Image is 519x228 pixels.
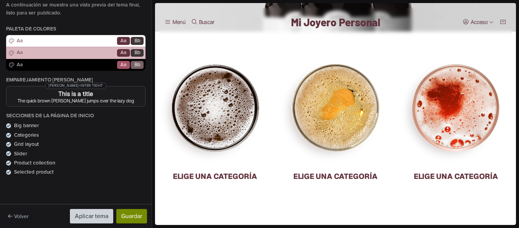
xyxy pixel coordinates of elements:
div: A continuación se muestra una vista previa del tema final, listo para ser publicado. [6,1,146,17]
div: Buscar [44,16,60,22]
span: Elige una categoría [18,170,102,177]
span: Categories [14,131,39,139]
button: Aplicar tema [70,209,113,223]
span: [PERSON_NAME] + Inter Tight [45,83,106,89]
h4: Emparejamiento [PERSON_NAME] [6,77,146,83]
h4: Paleta de colores [6,26,146,32]
h3: This is a title [13,91,139,97]
h4: Secciones de la página de inicio [6,113,146,119]
button: Acceso [306,14,340,25]
div: The quick brown [PERSON_NAME] jumps over the lazy dog [13,99,139,103]
button: Menú [8,14,32,25]
span: Slider [14,150,27,158]
div: Acceso [316,16,333,22]
a: Mi Joyero Personal [136,14,225,24]
span: Big banner [14,122,39,129]
span: Grid layout [14,140,39,148]
button: Buscar [34,14,61,25]
button: Guardar [116,209,147,223]
span: Elige una categoría [259,170,343,177]
button: Carro [343,14,353,25]
button: Volver [5,210,32,222]
span: Selected product [14,168,54,176]
span: Elige una categoría [138,170,223,177]
span: Product collection [14,159,55,167]
div: Menú [17,16,30,22]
